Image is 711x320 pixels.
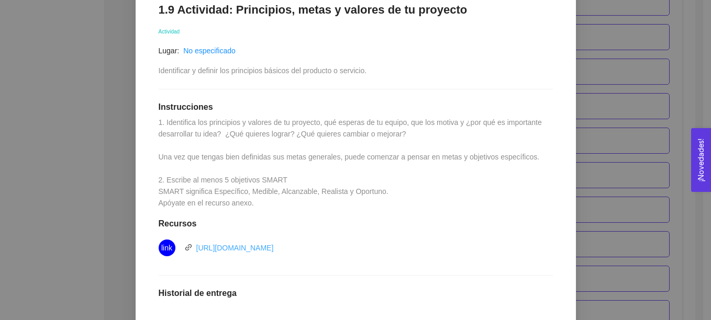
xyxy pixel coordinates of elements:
a: [URL][DOMAIN_NAME] [196,244,274,252]
button: Open Feedback Widget [691,128,711,192]
h1: 1.9 Actividad: Principios, metas y valores de tu proyecto [159,3,553,17]
span: link [161,239,172,256]
span: link [185,244,192,251]
a: No especificado [183,47,236,55]
article: Lugar: [159,45,180,56]
span: 1. Identifica los principios y valores de tu proyecto, qué esperas de tu equipo, que los motiva y... [159,118,544,207]
h1: Recursos [159,219,553,229]
span: Identificar y definir los principios básicos del producto o servicio. [159,66,367,75]
h1: Historial de entrega [159,288,553,299]
span: Actividad [159,29,180,35]
h1: Instrucciones [159,102,553,112]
